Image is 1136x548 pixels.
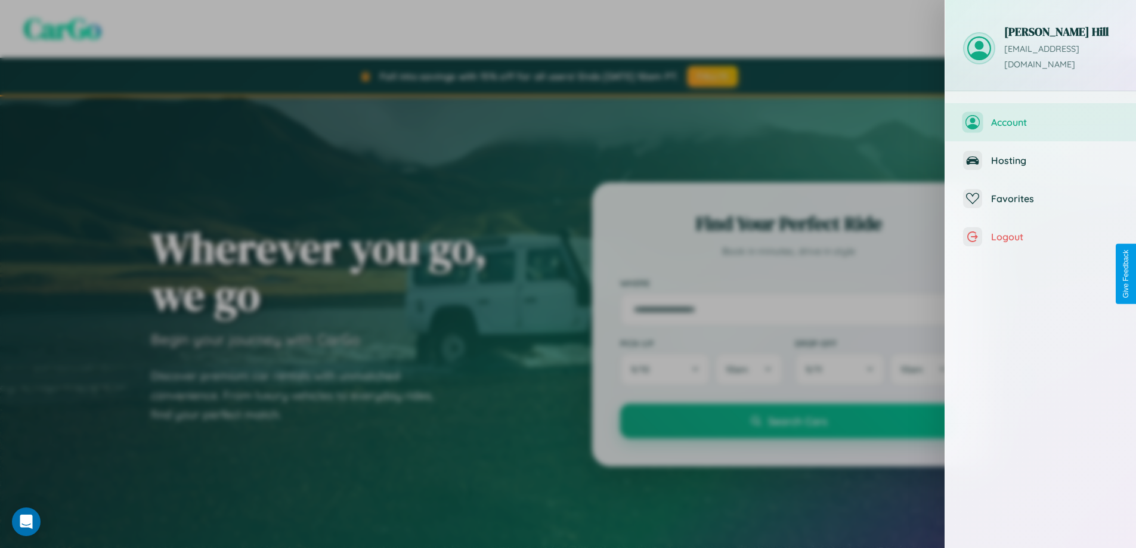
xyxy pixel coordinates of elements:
span: Favorites [991,193,1118,205]
h3: [PERSON_NAME] Hill [1004,24,1118,39]
button: Hosting [945,141,1136,179]
button: Account [945,103,1136,141]
span: Hosting [991,154,1118,166]
button: Logout [945,218,1136,256]
p: [EMAIL_ADDRESS][DOMAIN_NAME] [1004,42,1118,73]
span: Account [991,116,1118,128]
span: Logout [991,231,1118,243]
button: Favorites [945,179,1136,218]
div: Give Feedback [1122,250,1130,298]
div: Open Intercom Messenger [12,507,41,536]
